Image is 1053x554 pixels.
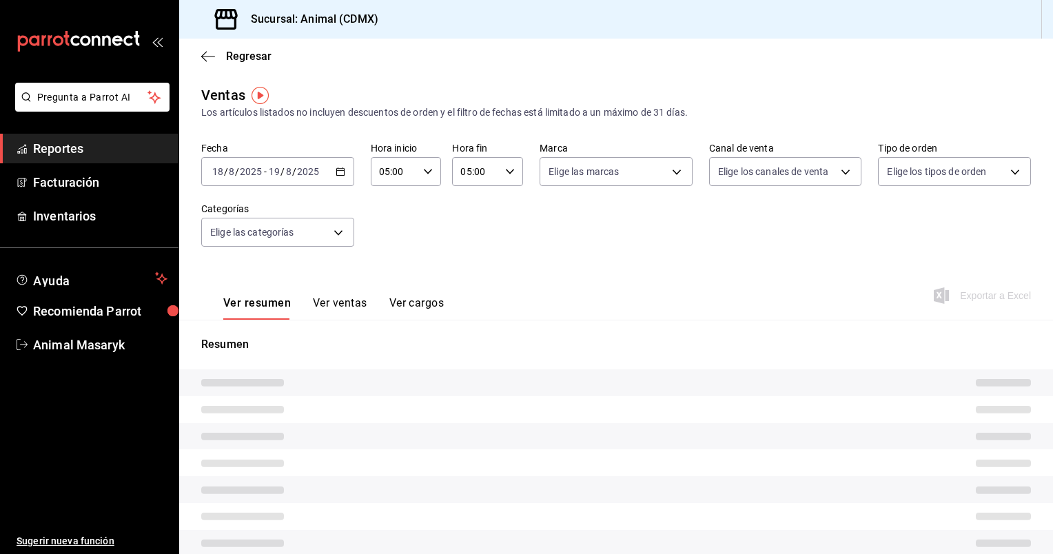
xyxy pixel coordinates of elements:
[224,166,228,177] span: /
[33,302,167,320] span: Recomienda Parrot
[226,50,272,63] span: Regresar
[152,36,163,47] button: open_drawer_menu
[718,165,828,178] span: Elige los canales de venta
[33,173,167,192] span: Facturación
[452,143,523,153] label: Hora fin
[389,296,444,320] button: Ver cargos
[201,204,354,214] label: Categorías
[228,166,235,177] input: --
[268,166,280,177] input: --
[264,166,267,177] span: -
[887,165,986,178] span: Elige los tipos de orden
[10,100,170,114] a: Pregunta a Parrot AI
[201,85,245,105] div: Ventas
[285,166,292,177] input: --
[313,296,367,320] button: Ver ventas
[235,166,239,177] span: /
[210,225,294,239] span: Elige las categorías
[878,143,1031,153] label: Tipo de orden
[709,143,862,153] label: Canal de venta
[223,296,444,320] div: navigation tabs
[37,90,148,105] span: Pregunta a Parrot AI
[549,165,619,178] span: Elige las marcas
[212,166,224,177] input: --
[240,11,378,28] h3: Sucursal: Animal (CDMX)
[201,143,354,153] label: Fecha
[33,139,167,158] span: Reportes
[280,166,285,177] span: /
[33,207,167,225] span: Inventarios
[17,534,167,548] span: Sugerir nueva función
[15,83,170,112] button: Pregunta a Parrot AI
[201,336,1031,353] p: Resumen
[33,336,167,354] span: Animal Masaryk
[201,105,1031,120] div: Los artículos listados no incluyen descuentos de orden y el filtro de fechas está limitado a un m...
[540,143,693,153] label: Marca
[296,166,320,177] input: ----
[371,143,442,153] label: Hora inicio
[201,50,272,63] button: Regresar
[223,296,291,320] button: Ver resumen
[252,87,269,104] img: Tooltip marker
[33,270,150,287] span: Ayuda
[239,166,263,177] input: ----
[292,166,296,177] span: /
